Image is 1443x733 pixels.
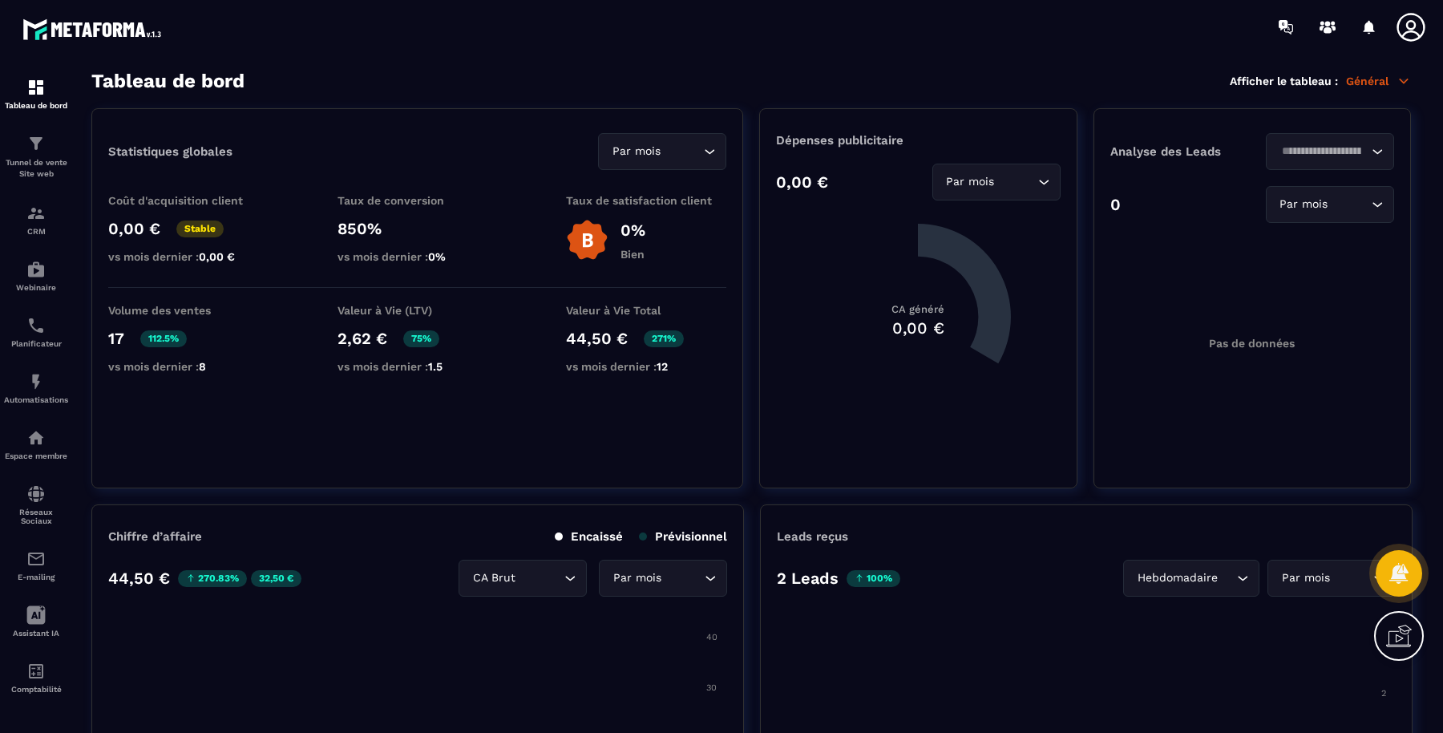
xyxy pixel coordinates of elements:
p: 271% [644,330,684,347]
img: formation [26,78,46,97]
p: Webinaire [4,283,68,292]
img: formation [26,204,46,223]
input: Search for option [1276,143,1368,160]
p: Taux de satisfaction client [566,194,726,207]
p: Volume des ventes [108,304,269,317]
a: formationformationTunnel de vente Site web [4,122,68,192]
p: Statistiques globales [108,144,232,159]
p: Chiffre d’affaire [108,529,202,544]
p: Coût d'acquisition client [108,194,269,207]
p: 0% [620,221,645,240]
p: 100% [847,570,900,587]
p: Planificateur [4,339,68,348]
p: vs mois dernier : [338,250,498,263]
p: Valeur à Vie (LTV) [338,304,498,317]
p: Tunnel de vente Site web [4,157,68,180]
a: Assistant IA [4,593,68,650]
p: 75% [403,330,439,347]
a: emailemailE-mailing [4,537,68,593]
p: Analyse des Leads [1110,144,1252,159]
p: Espace membre [4,452,68,460]
div: Search for option [1266,133,1394,170]
img: logo [22,14,167,44]
span: 1.5 [428,360,443,373]
a: automationsautomationsEspace membre [4,416,68,472]
p: 44,50 € [108,569,170,588]
tspan: 30 [706,682,717,693]
p: 2 Leads [777,569,839,588]
p: 0,00 € [108,219,160,238]
p: 44,50 € [566,329,628,348]
a: formationformationCRM [4,192,68,248]
p: vs mois dernier : [108,250,269,263]
img: email [26,549,46,569]
span: Par mois [1276,196,1332,213]
p: Afficher le tableau : [1230,75,1338,87]
a: schedulerschedulerPlanificateur [4,304,68,360]
p: Stable [176,221,224,237]
tspan: 40 [706,632,717,642]
input: Search for option [1221,569,1233,587]
p: Pas de données [1209,337,1295,350]
p: Prévisionnel [639,529,727,544]
a: automationsautomationsAutomatisations [4,360,68,416]
p: Assistant IA [4,629,68,638]
p: 32,50 € [251,570,301,587]
p: vs mois dernier : [566,360,726,373]
img: b-badge-o.b3b20ee6.svg [566,219,608,261]
input: Search for option [998,173,1034,191]
img: scheduler [26,316,46,335]
span: Par mois [1278,569,1333,587]
input: Search for option [519,569,560,587]
p: 850% [338,219,498,238]
tspan: 2 [1381,688,1386,699]
p: 112.5% [140,330,187,347]
input: Search for option [1332,196,1368,213]
p: Encaissé [555,529,623,544]
p: Comptabilité [4,685,68,694]
img: accountant [26,662,46,681]
span: CA Brut [469,569,519,587]
span: 0% [428,250,446,263]
a: social-networksocial-networkRéseaux Sociaux [4,472,68,537]
p: vs mois dernier : [338,360,498,373]
p: 0,00 € [776,172,828,192]
p: E-mailing [4,573,68,581]
p: 270.83% [178,570,247,587]
div: Search for option [459,560,587,597]
a: automationsautomationsWebinaire [4,248,68,304]
input: Search for option [665,569,701,587]
input: Search for option [664,143,700,160]
span: Par mois [943,173,998,191]
span: Par mois [609,569,665,587]
p: Valeur à Vie Total [566,304,726,317]
p: CRM [4,227,68,236]
p: Bien [620,248,645,261]
img: automations [26,260,46,279]
p: Dépenses publicitaire [776,133,1060,148]
span: Hebdomadaire [1134,569,1221,587]
p: Tableau de bord [4,101,68,110]
div: Search for option [1123,560,1259,597]
p: 0 [1110,195,1121,214]
div: Search for option [599,560,727,597]
img: automations [26,428,46,447]
div: Search for option [1267,560,1396,597]
img: social-network [26,484,46,504]
p: vs mois dernier : [108,360,269,373]
p: Général [1346,74,1411,88]
img: automations [26,372,46,391]
p: Automatisations [4,395,68,404]
p: 2,62 € [338,329,387,348]
a: accountantaccountantComptabilité [4,650,68,706]
a: formationformationTableau de bord [4,66,68,122]
img: formation [26,134,46,153]
div: Search for option [932,164,1061,200]
input: Search for option [1333,569,1369,587]
h3: Tableau de bord [91,70,245,92]
span: 0,00 € [199,250,235,263]
p: 17 [108,329,124,348]
span: 12 [657,360,668,373]
p: Leads reçus [777,529,848,544]
p: Réseaux Sociaux [4,508,68,525]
